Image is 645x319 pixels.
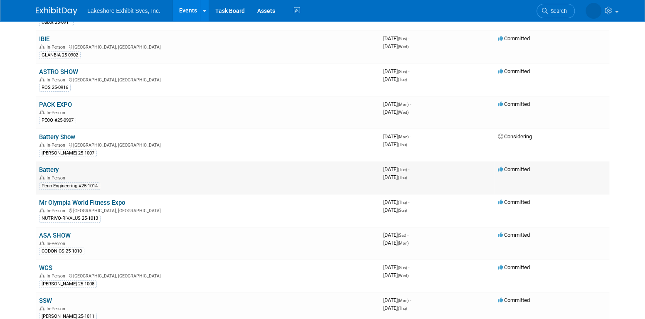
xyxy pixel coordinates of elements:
[39,150,97,157] div: [PERSON_NAME] 25-1007
[410,297,411,303] span: -
[586,3,601,19] img: MICHELLE MOYA
[383,35,409,42] span: [DATE]
[383,272,409,278] span: [DATE]
[39,133,75,141] a: Battery Show
[410,133,411,140] span: -
[47,208,68,213] span: In-Person
[47,44,68,50] span: In-Person
[47,175,68,181] span: In-Person
[498,101,530,107] span: Committed
[398,298,409,303] span: (Mon)
[383,166,409,172] span: [DATE]
[47,110,68,115] span: In-Person
[383,76,407,82] span: [DATE]
[383,207,407,213] span: [DATE]
[498,297,530,303] span: Committed
[498,68,530,74] span: Committed
[398,110,409,115] span: (Wed)
[408,199,409,205] span: -
[47,273,68,279] span: In-Person
[39,272,377,279] div: [GEOGRAPHIC_DATA], [GEOGRAPHIC_DATA]
[498,232,530,238] span: Committed
[39,77,44,81] img: In-Person Event
[498,199,530,205] span: Committed
[383,101,411,107] span: [DATE]
[87,7,160,14] span: Lakeshore Exhibit Svcs, Inc.
[398,142,407,147] span: (Thu)
[398,306,407,311] span: (Thu)
[383,264,409,270] span: [DATE]
[39,232,71,239] a: ASA SHOW
[398,175,407,180] span: (Thu)
[39,264,52,272] a: WCS
[498,264,530,270] span: Committed
[408,68,409,74] span: -
[39,166,59,174] a: Battery
[39,199,125,206] a: Mr Olympia World Fitness Expo
[398,241,409,245] span: (Mon)
[408,264,409,270] span: -
[383,232,409,238] span: [DATE]
[39,110,44,114] img: In-Person Event
[498,35,530,42] span: Committed
[398,273,409,278] span: (Wed)
[398,77,407,82] span: (Tue)
[39,44,44,49] img: In-Person Event
[383,43,409,49] span: [DATE]
[39,182,100,190] div: Penn Engineering #25-1014
[383,297,411,303] span: [DATE]
[39,101,72,108] a: PACK EXPO
[383,133,411,140] span: [DATE]
[39,35,49,43] a: IBIE
[39,273,44,277] img: In-Person Event
[398,233,406,238] span: (Sat)
[383,68,409,74] span: [DATE]
[383,305,407,311] span: [DATE]
[39,84,71,91] div: ROS 25-0916
[39,248,84,255] div: CODONICS 25-1010
[383,240,409,246] span: [DATE]
[407,232,409,238] span: -
[39,306,44,310] img: In-Person Event
[39,43,377,50] div: [GEOGRAPHIC_DATA], [GEOGRAPHIC_DATA]
[548,8,567,14] span: Search
[398,102,409,107] span: (Mon)
[39,52,81,59] div: GLANBIA 25-0902
[383,174,407,180] span: [DATE]
[39,142,44,147] img: In-Person Event
[47,241,68,246] span: In-Person
[47,142,68,148] span: In-Person
[498,133,532,140] span: Considering
[39,280,97,288] div: [PERSON_NAME] 25-1008
[39,208,44,212] img: In-Person Event
[398,135,409,139] span: (Mon)
[47,77,68,83] span: In-Person
[39,117,76,124] div: PECO #25-0907
[39,207,377,213] div: [GEOGRAPHIC_DATA], [GEOGRAPHIC_DATA]
[383,141,407,147] span: [DATE]
[398,265,407,270] span: (Sun)
[47,306,68,312] span: In-Person
[398,167,407,172] span: (Tue)
[410,101,411,107] span: -
[398,44,409,49] span: (Wed)
[498,166,530,172] span: Committed
[398,69,407,74] span: (Sun)
[39,68,78,76] a: ASTRO SHOW
[398,200,407,205] span: (Thu)
[398,37,407,41] span: (Sun)
[39,297,52,304] a: SSW
[39,141,377,148] div: [GEOGRAPHIC_DATA], [GEOGRAPHIC_DATA]
[383,109,409,115] span: [DATE]
[39,215,101,222] div: NUTRIVO-RIVALUS 25-1013
[408,166,409,172] span: -
[36,7,77,15] img: ExhibitDay
[537,4,575,18] a: Search
[408,35,409,42] span: -
[39,76,377,83] div: [GEOGRAPHIC_DATA], [GEOGRAPHIC_DATA]
[383,199,409,205] span: [DATE]
[398,208,407,213] span: (Sun)
[39,175,44,179] img: In-Person Event
[39,19,74,26] div: Cabot 25-0911
[39,241,44,245] img: In-Person Event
